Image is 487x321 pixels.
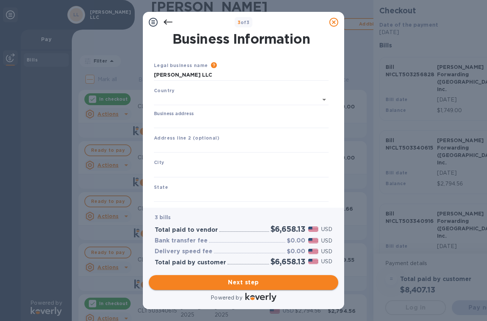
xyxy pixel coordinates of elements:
[238,20,241,25] span: 3
[154,63,208,68] b: Legal business name
[245,293,276,302] img: Logo
[155,259,226,266] h3: Total paid by customer
[271,257,305,266] h2: $6,658.13
[152,31,330,47] h1: Business Information
[308,249,318,254] img: USD
[155,227,218,234] h3: Total paid to vendor
[287,237,305,244] h3: $0.00
[321,237,332,245] p: USD
[308,227,318,232] img: USD
[155,237,208,244] h3: Bank transfer fee
[154,135,219,141] b: Address line 2 (optional)
[211,294,242,302] p: Powered by
[321,258,332,265] p: USD
[321,225,332,233] p: USD
[287,248,305,255] h3: $0.00
[154,88,175,93] b: Country
[238,20,250,25] b: of 3
[321,248,332,255] p: USD
[319,94,329,105] button: Open
[154,184,168,190] b: State
[155,214,171,220] b: 3 bills
[308,259,318,264] img: USD
[308,238,318,243] img: USD
[155,278,332,287] span: Next step
[154,112,194,116] label: Business address
[154,160,164,165] b: City
[271,224,305,234] h2: $6,658.13
[155,248,212,255] h3: Delivery speed fee
[149,275,338,290] button: Next step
